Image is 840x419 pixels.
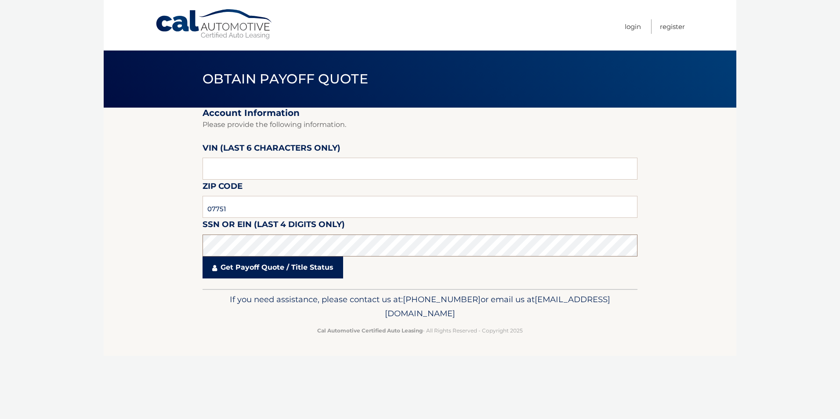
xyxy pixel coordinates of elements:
span: [PHONE_NUMBER] [403,294,481,304]
a: Login [625,19,641,34]
span: Obtain Payoff Quote [203,71,368,87]
label: Zip Code [203,180,243,196]
a: Get Payoff Quote / Title Status [203,256,343,278]
p: - All Rights Reserved - Copyright 2025 [208,326,632,335]
p: Please provide the following information. [203,119,637,131]
h2: Account Information [203,108,637,119]
a: Cal Automotive [155,9,274,40]
p: If you need assistance, please contact us at: or email us at [208,293,632,321]
label: VIN (last 6 characters only) [203,141,340,158]
a: Register [660,19,685,34]
label: SSN or EIN (last 4 digits only) [203,218,345,234]
strong: Cal Automotive Certified Auto Leasing [317,327,423,334]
